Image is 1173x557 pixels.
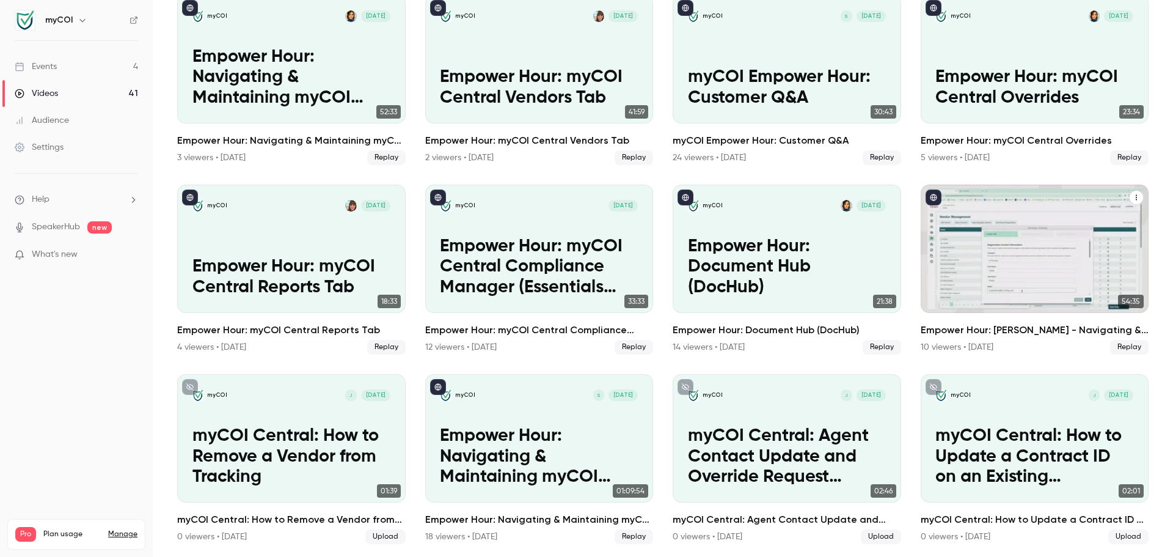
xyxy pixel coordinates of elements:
p: myCOI [207,202,227,210]
li: Empower Hour: Hines - Navigating & Maintaining myCOI Central [921,185,1149,355]
a: myCOI Central: How to Remove a Vendor from TrackingmyCOIJ[DATE]myCOI Central: How to Remove a Ven... [177,374,406,544]
p: myCOI [207,391,227,399]
h2: Empower Hour: myCOI Central Reports Tab [177,323,406,338]
span: Replay [863,150,901,165]
span: [DATE] [608,389,638,400]
span: 33:33 [624,295,648,308]
span: 54:35 [1118,295,1144,308]
button: published [430,190,446,205]
span: [DATE] [857,10,886,21]
img: Empower Hour: Document Hub (DocHub) [688,200,699,211]
button: published [678,190,693,205]
li: myCOI Central: How to Update a Contract ID on an Existing Assignment in myCOI [921,374,1149,544]
img: Lauren Murray [345,10,356,21]
span: What's new [32,248,78,261]
button: unpublished [182,379,198,395]
span: Replay [615,529,653,544]
div: Audience [15,114,69,127]
li: myCOI Central: How to Remove a Vendor from Tracking [177,374,406,544]
span: 02:46 [871,484,896,498]
p: myCOI Central: Agent Contact Update and Override Request Feature [688,426,886,488]
a: Empower Hour: Document Hub (DocHub)myCOILauren Murray[DATE]Empower Hour: Document Hub (DocHub)21:... [673,185,901,355]
button: published [430,379,446,395]
p: myCOI [703,202,723,210]
h2: myCOI Empower Hour: Customer Q&A [673,133,901,148]
span: 52:33 [376,105,401,119]
img: Joanna Harris [593,10,604,21]
p: Empower Hour: Document Hub (DocHub) [688,237,886,298]
button: published [926,190,941,205]
p: myCOI [207,12,227,20]
h2: Empower Hour: myCOI Central Overrides [921,133,1149,148]
h2: Empower Hour: myCOI Central Compliance Manager (Essentials Customers Only) [425,323,654,338]
h6: myCOI [45,14,73,26]
li: Empower Hour: myCOI Central Compliance Manager (Essentials Customers Only) [425,185,654,355]
span: 23:34 [1119,105,1144,119]
div: 0 viewers • [DATE] [921,531,990,543]
span: [DATE] [857,389,886,400]
div: 0 viewers • [DATE] [177,531,247,543]
span: 30:43 [871,105,896,119]
img: myCOI Central: How to Remove a Vendor from Tracking [192,389,203,400]
span: 21:38 [873,295,896,308]
li: Empower Hour: myCOI Central Reports Tab [177,185,406,355]
span: Plan usage [43,529,101,539]
img: myCOI [15,10,35,30]
div: 10 viewers • [DATE] [921,341,993,353]
span: Replay [367,150,406,165]
span: [DATE] [1104,10,1133,21]
span: Pro [15,527,36,542]
p: myCOI [703,391,723,399]
span: 01:09:54 [613,484,648,498]
li: myCOI Central: Agent Contact Update and Override Request Feature [673,374,901,544]
span: 01:39 [377,484,401,498]
div: S [593,389,605,401]
h2: myCOI Central: Agent Contact Update and Override Request Feature [673,512,901,527]
img: Empower Hour: Navigating & Maintaining myCOI Central [440,389,451,400]
img: Empower Hour: myCOI Central Overrides [935,10,946,21]
div: J [345,389,357,401]
div: 4 viewers • [DATE] [177,341,246,353]
button: unpublished [926,379,941,395]
img: Joanna Harris [345,200,356,211]
span: new [87,221,112,234]
p: Empower Hour: Navigating & Maintaining myCOI Central [192,47,390,109]
img: Empower Hour: Navigating & Maintaining myCOI Central [192,10,203,21]
a: 54:35Empower Hour: [PERSON_NAME] - Navigating & Maintaining myCOI Central10 viewers • [DATE]Replay [921,185,1149,355]
h2: Empower Hour: myCOI Central Vendors Tab [425,133,654,148]
span: Upload [1108,529,1149,544]
p: Empower Hour: myCOI Central Compliance Manager (Essentials Customers Only) [440,237,638,298]
span: 18:33 [378,295,401,308]
h2: Empower Hour: [PERSON_NAME] - Navigating & Maintaining myCOI Central [921,323,1149,338]
li: Empower Hour: Document Hub (DocHub) [673,185,901,355]
a: Empower Hour: myCOI Central Compliance Manager (Essentials Customers Only)myCOI[DATE]Empower Hour... [425,185,654,355]
span: [DATE] [361,389,390,400]
span: Replay [615,150,653,165]
p: myCOI [703,12,723,20]
p: Empower Hour: myCOI Central Reports Tab [192,257,390,298]
p: myCOI [455,391,475,399]
p: myCOI [455,12,475,20]
a: SpeakerHub [32,221,80,234]
a: myCOI Central: Agent Contact Update and Override Request FeaturemyCOIJ[DATE]myCOI Central: Agent ... [673,374,901,544]
span: Replay [615,340,653,355]
p: myCOI Central: How to Remove a Vendor from Tracking [192,426,390,488]
div: Videos [15,87,58,100]
p: myCOI [455,202,475,210]
span: Help [32,193,49,206]
h2: Empower Hour: Navigating & Maintaining myCOI Central [177,133,406,148]
div: 12 viewers • [DATE] [425,341,497,353]
p: myCOI Central: How to Update a Contract ID on an Existing Assignment in myCOI [935,426,1133,488]
a: Empower Hour: Navigating & Maintaining myCOI CentralmyCOIS[DATE]Empower Hour: Navigating & Mainta... [425,374,654,544]
p: myCOI [951,391,971,399]
h2: Empower Hour: Document Hub (DocHub) [673,323,901,338]
span: [DATE] [361,10,390,21]
span: [DATE] [608,200,638,211]
span: [DATE] [361,200,390,211]
h2: myCOI Central: How to Update a Contract ID on an Existing Assignment in myCOI [921,512,1149,527]
h2: Empower Hour: Navigating & Maintaining myCOI Central [425,512,654,527]
p: myCOI [951,12,971,20]
span: [DATE] [608,10,638,21]
button: published [182,190,198,205]
span: [DATE] [857,200,886,211]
